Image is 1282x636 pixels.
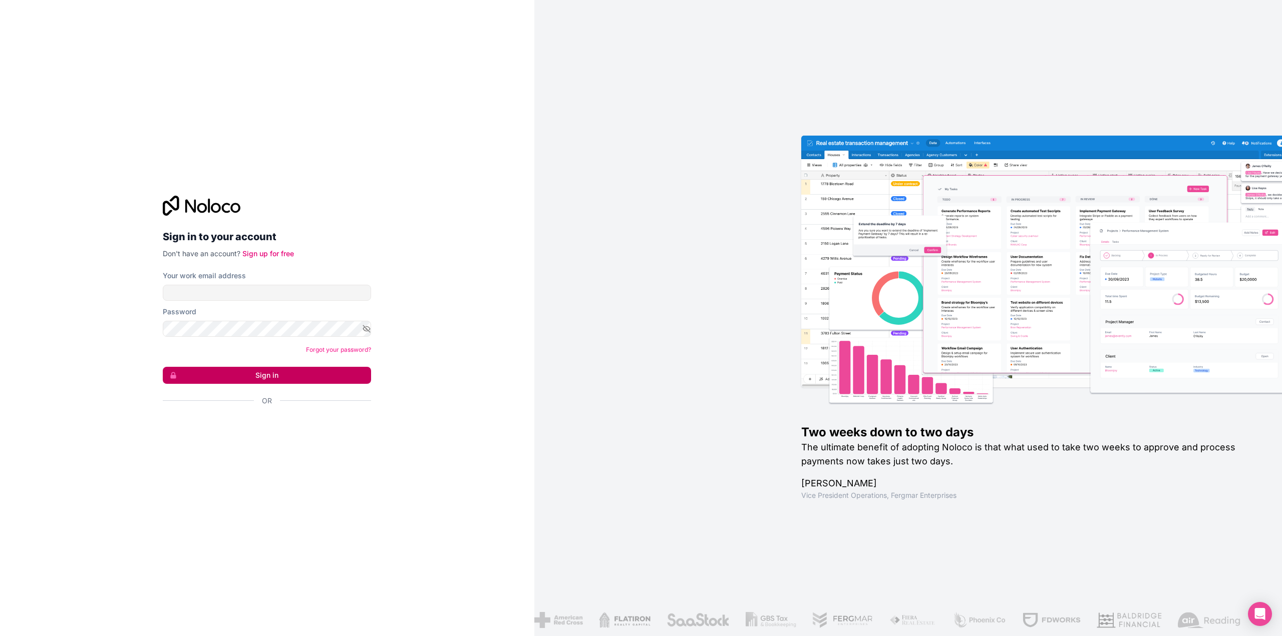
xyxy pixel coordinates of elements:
[812,612,873,628] img: /assets/fergmar-CudnrXN5.png
[801,440,1250,468] h2: The ultimate benefit of adopting Noloco is that what used to take two weeks to approve and proces...
[533,612,582,628] img: /assets/american-red-cross-BAupjrZR.png
[1248,602,1272,626] div: Open Intercom Messenger
[163,367,371,384] button: Sign in
[262,396,272,406] span: Or
[163,228,371,246] h2: Sign in to your account
[951,612,1006,628] img: /assets/phoenix-BREaitsQ.png
[163,307,196,317] label: Password
[666,612,729,628] img: /assets/saastock-C6Zbiodz.png
[889,612,936,628] img: /assets/fiera-fwj2N5v4.png
[801,476,1250,490] h1: [PERSON_NAME]
[158,417,368,439] iframe: Sign in with Google Button
[745,612,796,628] img: /assets/gbstax-C-GtDUiK.png
[1022,612,1080,628] img: /assets/fdworks-Bi04fVtw.png
[598,612,650,628] img: /assets/flatiron-C8eUkumj.png
[1096,612,1161,628] img: /assets/baldridge-DxmPIwAm.png
[163,285,371,301] input: Email address
[306,346,371,353] a: Forgot your password?
[801,490,1250,500] h1: Vice President Operations , Fergmar Enterprises
[242,249,294,258] a: Sign up for free
[801,424,1250,440] h1: Two weeks down to two days
[163,271,246,281] label: Your work email address
[163,321,371,337] input: Password
[1177,612,1240,628] img: /assets/airreading-FwAmRzSr.png
[163,249,240,258] span: Don't have an account?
